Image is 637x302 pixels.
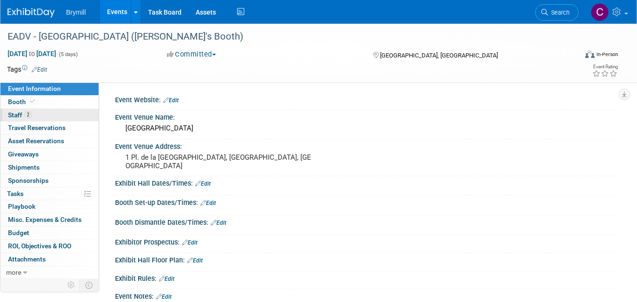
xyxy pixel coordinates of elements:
[8,203,35,210] span: Playbook
[115,110,618,122] div: Event Venue Name:
[0,148,99,161] a: Giveaways
[7,49,57,58] span: [DATE] [DATE]
[27,50,36,57] span: to
[195,180,211,187] a: Edit
[8,85,61,92] span: Event Information
[182,239,198,246] a: Edit
[8,229,29,237] span: Budget
[0,122,99,134] a: Travel Reservations
[596,51,618,58] div: In-Person
[0,96,99,108] a: Booth
[8,216,82,223] span: Misc. Expenses & Credits
[164,49,220,59] button: Committed
[8,111,32,119] span: Staff
[535,4,579,21] a: Search
[8,8,55,17] img: ExhibitDay
[528,49,618,63] div: Event Format
[7,190,24,197] span: Tasks
[80,279,99,291] td: Toggle Event Tabs
[0,109,99,122] a: Staff2
[6,269,21,276] span: more
[0,240,99,253] a: ROI, Objectives & ROO
[0,253,99,266] a: Attachments
[0,135,99,147] a: Asset Reservations
[548,9,570,16] span: Search
[0,188,99,200] a: Tasks
[125,153,314,170] pre: 1 Pl. de la [GEOGRAPHIC_DATA], [GEOGRAPHIC_DATA], [GEOGRAPHIC_DATA]
[200,200,216,206] a: Edit
[156,294,172,300] a: Edit
[115,139,618,151] div: Event Venue Address:
[115,271,618,284] div: Exhibit Rules:
[585,50,595,58] img: Format-Inperson.png
[380,52,498,59] span: [GEOGRAPHIC_DATA], [GEOGRAPHIC_DATA]
[115,253,618,265] div: Exhibit Hall Floor Plan:
[115,215,618,228] div: Booth Dismantle Dates/Times:
[8,150,39,158] span: Giveaways
[8,124,66,131] span: Travel Reservations
[115,176,618,188] div: Exhibit Hall Dates/Times:
[163,97,179,104] a: Edit
[0,227,99,239] a: Budget
[8,255,46,263] span: Attachments
[0,82,99,95] a: Event Information
[8,242,71,250] span: ROI, Objectives & ROO
[32,66,47,73] a: Edit
[115,235,618,247] div: Exhibitor Prospectus:
[66,8,86,16] span: Brymill
[8,177,49,184] span: Sponsorships
[25,111,32,118] span: 2
[159,276,174,282] a: Edit
[4,28,566,45] div: EADV - [GEOGRAPHIC_DATA] ([PERSON_NAME]'s Booth)
[30,99,35,104] i: Booth reservation complete
[115,93,618,105] div: Event Website:
[63,279,80,291] td: Personalize Event Tab Strip
[8,163,40,171] span: Shipments
[122,121,611,136] div: [GEOGRAPHIC_DATA]
[0,213,99,226] a: Misc. Expenses & Credits
[591,3,609,21] img: Cindy O
[115,196,618,208] div: Booth Set-up Dates/Times:
[211,220,226,226] a: Edit
[0,266,99,279] a: more
[0,200,99,213] a: Playbook
[8,98,37,106] span: Booth
[58,51,78,57] span: (5 days)
[0,161,99,174] a: Shipments
[0,174,99,187] a: Sponsorships
[8,137,64,145] span: Asset Reservations
[592,65,618,69] div: Event Rating
[187,257,203,264] a: Edit
[7,65,47,74] td: Tags
[115,289,618,302] div: Event Notes:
